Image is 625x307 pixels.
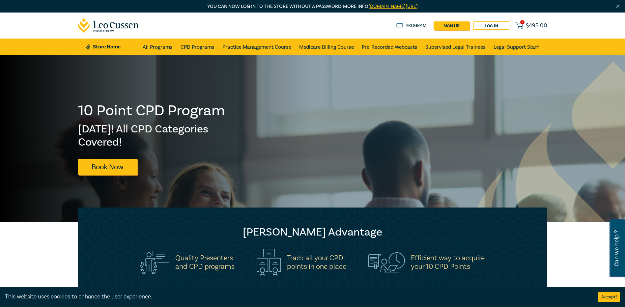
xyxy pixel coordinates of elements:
[494,39,539,55] a: Legal Support Staff
[434,21,469,30] a: sign up
[5,293,588,301] div: This website uses cookies to enhance the user experience.
[175,254,235,271] h5: Quality Presenters and CPD programs
[598,292,620,302] button: Accept cookies
[613,223,620,273] span: Can we help ?
[86,43,132,50] a: Store Home
[526,22,547,29] span: $ 495.00
[78,159,137,175] a: Book Now
[362,39,417,55] a: Pre-Recorded Webcasts
[368,3,418,10] a: [DOMAIN_NAME][URL]
[91,226,534,239] h2: [PERSON_NAME] Advantage
[140,251,169,274] img: Quality Presenters<br>and CPD programs
[520,20,525,24] span: 1
[78,3,547,10] p: You can now log in to the store without a password. More info
[396,22,427,29] a: Program
[411,254,485,271] h5: Efficient way to acquire your 10 CPD Points
[181,39,214,55] a: CPD Programs
[78,102,226,119] h1: 10 Point CPD Program
[257,249,281,276] img: Track all your CPD<br>points in one place
[425,39,486,55] a: Supervised Legal Trainees
[299,39,354,55] a: Medicare Billing Course
[473,21,509,30] a: Log in
[222,39,291,55] a: Practice Management Course
[287,254,346,271] h5: Track all your CPD points in one place
[615,4,621,9] img: Close
[78,123,226,149] h2: [DATE]! All CPD Categories Covered!
[368,252,405,272] img: Efficient way to acquire<br>your 10 CPD Points
[143,39,173,55] a: All Programs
